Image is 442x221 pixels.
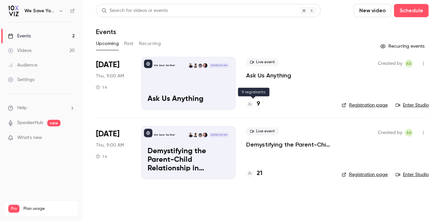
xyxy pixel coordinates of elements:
div: Videos [8,47,31,54]
div: Settings [8,76,34,83]
a: SpeakerHub [17,119,43,126]
button: Schedule [394,4,429,17]
button: Recurring events [377,41,429,52]
div: Sep 4 Thu, 9:00 AM (America/Denver) [96,126,131,179]
div: 1 h [96,85,107,90]
p: Demystifying the Parent-Child Relationship in Smartsheet – Debate at the Dinner Table [148,147,229,173]
a: Registration page [342,171,388,178]
p: We Save You Time! [154,133,175,137]
a: Ask Us Anything [246,71,291,79]
p: We Save You Time! [154,64,175,67]
li: help-dropdown-opener [8,105,75,111]
span: Pro [8,205,20,213]
span: Plan usage [23,206,74,211]
span: [DATE] 9:00 AM [209,63,229,68]
button: Upcoming [96,38,119,49]
div: Events [8,33,31,39]
a: Demystifying the Parent-Child Relationship in Smartsheet – Debate at the Dinner Table We Save You... [141,126,236,179]
a: Enter Studio [396,102,429,109]
span: AS [406,60,412,67]
a: Enter Studio [396,171,429,178]
span: Thu, 9:00 AM [96,142,124,149]
span: Created by [378,129,402,137]
img: Ayelet Weiner [193,133,198,137]
div: 1 h [96,154,107,159]
img: Jennifer Jones [203,133,207,137]
a: 21 [246,169,262,178]
div: Aug 21 Thu, 9:00 AM (America/Denver) [96,57,131,110]
button: Recurring [139,38,161,49]
img: We Save You Time! [8,6,19,16]
h6: We Save You Time! [24,8,56,14]
span: Thu, 9:00 AM [96,73,124,79]
div: Search for videos or events [102,7,168,14]
a: Ask Us AnythingWe Save You Time!Jennifer JonesDansong WangAyelet WeinerDustin Wise[DATE] 9:00 AMA... [141,57,236,110]
span: [DATE] [96,60,119,70]
a: Registration page [342,102,388,109]
span: new [47,120,61,126]
img: Jennifer Jones [203,63,207,68]
a: 9 [246,100,260,109]
h4: 9 [257,100,260,109]
img: Dansong Wang [198,63,202,68]
button: New video [354,4,391,17]
img: Ayelet Weiner [193,63,198,68]
span: [DATE] 9:00 AM [209,133,229,137]
img: Dustin Wise [189,63,193,68]
span: Help [17,105,27,111]
span: Ashley Sage [405,129,413,137]
span: Ashley Sage [405,60,413,67]
p: Ask Us Anything [148,95,229,104]
span: AS [406,129,412,137]
img: Dustin Wise [189,133,193,137]
span: Live event [246,58,279,66]
h1: Events [96,28,116,36]
img: Dansong Wang [198,133,202,137]
span: Created by [378,60,402,67]
button: Past [124,38,134,49]
a: Demystifying the Parent-Child Relationship in Smartsheet – Debate at the Dinner Table [246,141,331,149]
iframe: Noticeable Trigger [67,135,75,141]
div: Audience [8,62,37,68]
h4: 21 [257,169,262,178]
span: [DATE] [96,129,119,139]
span: Live event [246,127,279,135]
span: What's new [17,134,42,141]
